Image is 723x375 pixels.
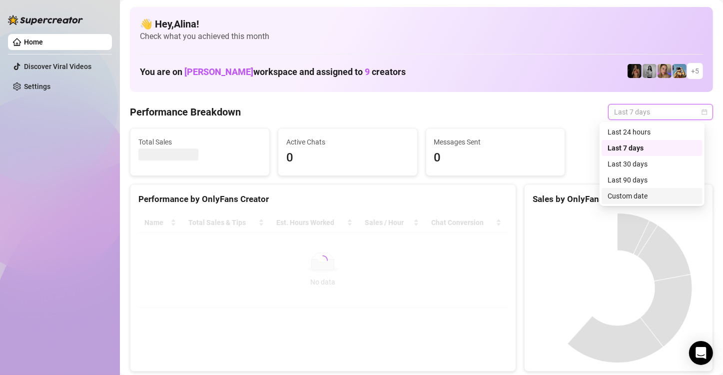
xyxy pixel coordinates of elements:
[434,136,557,147] span: Messages Sent
[689,341,713,365] div: Open Intercom Messenger
[365,66,370,77] span: 9
[608,158,697,169] div: Last 30 days
[24,82,50,90] a: Settings
[602,140,703,156] div: Last 7 days
[286,148,409,167] span: 0
[140,17,703,31] h4: 👋 Hey, Alina !
[608,174,697,185] div: Last 90 days
[602,124,703,140] div: Last 24 hours
[602,156,703,172] div: Last 30 days
[628,64,642,78] img: the_bohema
[643,64,657,78] img: A
[140,66,406,77] h1: You are on workspace and assigned to creators
[608,190,697,201] div: Custom date
[614,104,707,119] span: Last 7 days
[691,65,699,76] span: + 5
[434,148,557,167] span: 0
[673,64,687,78] img: Babydanix
[602,172,703,188] div: Last 90 days
[533,192,705,206] div: Sales by OnlyFans Creator
[184,66,253,77] span: [PERSON_NAME]
[24,62,91,70] a: Discover Viral Videos
[602,188,703,204] div: Custom date
[608,142,697,153] div: Last 7 days
[130,105,241,119] h4: Performance Breakdown
[140,31,703,42] span: Check what you achieved this month
[138,192,508,206] div: Performance by OnlyFans Creator
[8,15,83,25] img: logo-BBDzfeDw.svg
[286,136,409,147] span: Active Chats
[138,136,261,147] span: Total Sales
[316,253,330,267] span: loading
[702,109,708,115] span: calendar
[24,38,43,46] a: Home
[608,126,697,137] div: Last 24 hours
[658,64,672,78] img: Cherry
